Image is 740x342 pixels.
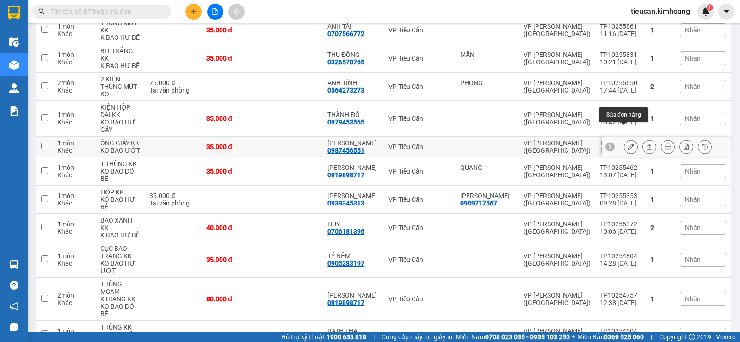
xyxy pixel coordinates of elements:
div: 1 [650,196,671,203]
div: 0564273273 [327,87,364,94]
div: HỘP KK [100,188,141,196]
div: 1 [650,26,671,34]
div: 1 món [57,23,91,30]
div: Khác [57,260,91,267]
div: VP [PERSON_NAME] ([GEOGRAPHIC_DATA]) [524,23,591,37]
div: 12:38 [DATE] [600,299,641,306]
div: 35.000 đ [206,115,258,122]
div: Tại văn phòng [149,87,197,94]
div: VP Tiểu Cần [388,331,451,338]
div: CỤC BAO TRẮNG KK [100,245,141,260]
div: KO BAO ƯỚT [100,147,141,154]
div: 0939345313 [327,199,364,207]
div: VP [PERSON_NAME] ([GEOGRAPHIC_DATA]) [524,51,591,66]
div: Khác [57,199,91,207]
div: KIỆN HỘP DÀI KK [100,104,141,118]
span: aim [233,8,240,15]
span: Nhãn [685,256,701,263]
div: TP10255831 [600,51,641,58]
span: copyright [689,334,695,340]
div: 17:44 [DATE] [600,87,641,94]
div: 75.000 đ [149,79,197,87]
img: warehouse-icon [9,260,19,269]
div: VP [PERSON_NAME] ([GEOGRAPHIC_DATA]) [524,79,591,94]
div: VP Tiểu Cần [388,168,451,175]
div: 10:21 [DATE] [600,58,641,66]
div: VP [PERSON_NAME] ([GEOGRAPHIC_DATA]) [524,327,591,342]
span: Nhãn [685,55,701,62]
span: Nhãn [685,83,701,90]
div: TP10254504 [600,327,641,335]
div: KO BAO HƯ GÃY [100,118,141,133]
div: TP10255493 [600,139,641,147]
div: 0979453565 [327,118,364,126]
div: Khác [57,87,91,94]
div: MẪN [460,51,514,58]
strong: 1900 633 818 [327,333,366,341]
span: Nhãn [685,26,701,34]
div: Khác [57,118,91,126]
span: Miền Bắc [577,332,644,342]
div: 0706181396 [327,228,364,235]
div: 14:12 [DATE] [600,147,641,154]
input: Tìm tên, số ĐT hoặc mã đơn [51,6,160,17]
span: Cung cấp máy in - giấy in: [382,332,454,342]
span: Miền Nam [456,332,570,342]
div: 1 THÙNG KK [100,160,141,168]
img: solution-icon [9,106,19,116]
div: TP10254804 [600,252,641,260]
span: 1 [708,4,711,11]
div: VP [PERSON_NAME] ([GEOGRAPHIC_DATA]) [524,252,591,267]
div: 1 [650,115,671,122]
div: VP Tiểu Cần [388,55,451,62]
div: PHONG [460,79,514,87]
div: VP Tiểu Cần [388,26,451,34]
img: warehouse-icon [9,83,19,93]
div: VŨ PHONG [327,292,379,299]
div: VP [PERSON_NAME] ([GEOGRAPHIC_DATA]) [524,220,591,235]
div: QUANG [460,164,514,171]
div: Khác [57,171,91,179]
div: 40.000 đ [206,224,258,231]
div: Khác [57,30,91,37]
div: TÝ NỆM [327,252,379,260]
div: K BAO HƯ BỂ [100,231,141,239]
span: Nhãn [685,331,701,338]
div: 35.000 đ [206,55,258,62]
span: Hỗ trợ kỹ thuật: [281,332,366,342]
div: THU ĐÔNG [327,51,379,58]
div: 35.000 đ [206,256,258,263]
div: 0909717567 [460,199,497,207]
div: 2 KIỆN THÙNG MÚT KO [100,75,141,98]
button: file-add [207,4,223,20]
div: RATH THA [327,327,379,335]
span: Nhãn [685,295,701,303]
div: Giao hàng [642,140,656,154]
div: Khác [57,299,91,306]
div: BỊT TRẮNG KK [100,47,141,62]
div: KO BAO HƯ BỂ [100,196,141,211]
div: 2 [650,224,671,231]
div: 1 món [57,164,91,171]
img: warehouse-icon [9,37,19,47]
div: VP [PERSON_NAME] ([GEOGRAPHIC_DATA]) [524,292,591,306]
div: 2 món [57,79,91,87]
div: THÙNG MÚT KK [100,19,141,34]
div: 11:16 [DATE] [600,30,641,37]
img: logo-vxr [8,6,20,20]
div: 13:07 [DATE] [600,171,641,179]
div: 0905283197 [327,260,364,267]
div: 35.000 đ [206,168,258,175]
div: KO BAO ĐỔ BỂ [100,168,141,182]
div: VP Tiểu Cần [388,83,451,90]
div: VP Tiểu Cần [388,256,451,263]
button: caret-down [718,4,734,20]
div: 1 [650,256,671,263]
div: 09:28 [DATE] [600,199,641,207]
div: 0707566772 [327,30,364,37]
div: KO BAO HƯ ƯỚT [100,260,141,274]
div: K BAO HƯ BỂ [100,62,141,69]
div: Sửa đơn hàng [599,107,648,122]
span: caret-down [722,7,731,16]
div: VP Tiểu Cần [388,295,451,303]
